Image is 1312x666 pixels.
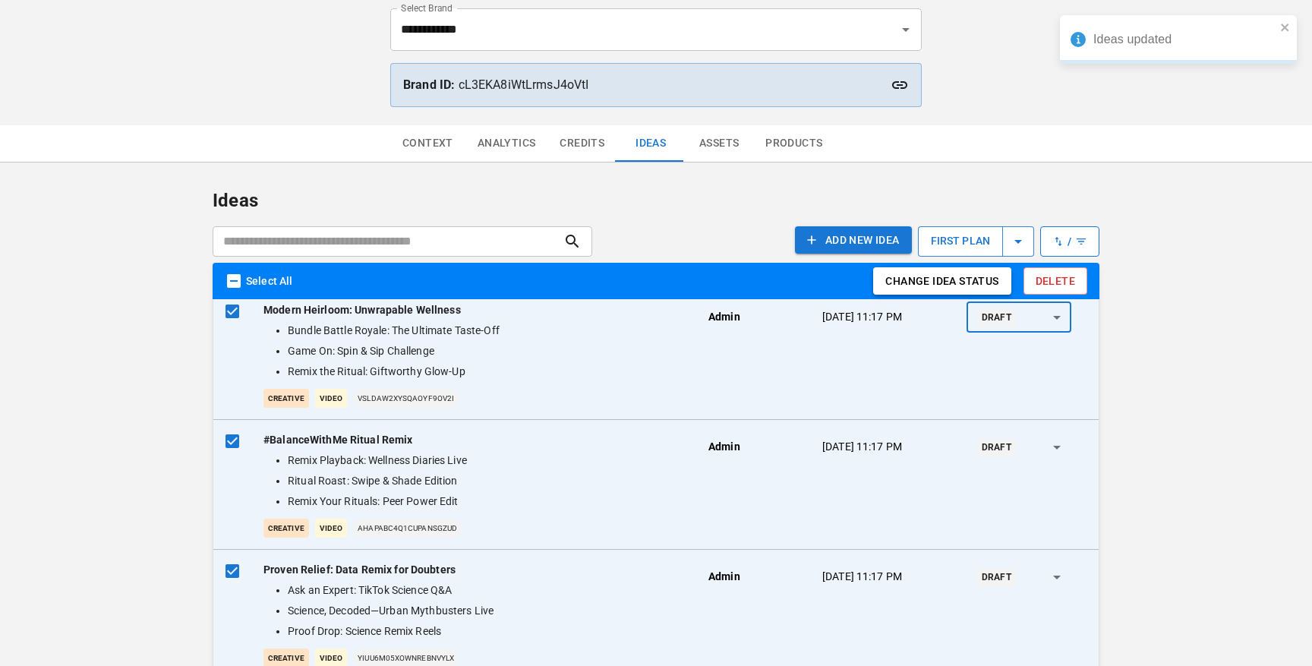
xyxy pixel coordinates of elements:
[977,439,1016,456] div: Draft
[708,309,740,325] p: Admin
[288,323,678,339] li: Bundle Battle Royale: The Ultimate Taste-Off
[977,569,1016,586] div: Draft
[1093,30,1276,49] div: Ideas updated
[617,125,685,162] button: Ideas
[288,364,678,380] li: Remix the Ritual: Giftworthy Glow-Up
[263,432,684,448] p: #BalanceWithMe Ritual Remix
[288,473,678,489] li: Ritual Roast: Swipe & Shade Edition
[795,226,912,254] button: Add NEW IDEA
[315,519,347,538] p: Video
[465,125,548,162] button: Analytics
[353,519,462,538] p: ahapAbC4q1CupAnsgzud
[288,623,678,639] li: Proof Drop: Science Remix Reels
[403,76,909,94] p: cL3EKA8iWtLrmsJ4oVtI
[822,569,902,585] p: [DATE] 11:17 PM
[288,494,678,510] li: Remix Your Rituals: Peer Power Edit
[547,125,617,162] button: Credits
[753,125,834,162] button: Products
[708,439,740,455] p: Admin
[263,389,309,408] p: creative
[403,77,455,92] strong: Brand ID:
[288,603,678,619] li: Science, Decoded—Urban Mythbusters Live
[390,125,465,162] button: Context
[353,389,459,408] p: vSlDaw2XysqaOyf9OV2i
[315,389,347,408] p: Video
[708,569,740,585] p: Admin
[795,226,912,257] a: Add NEW IDEA
[918,226,1034,257] button: first plan
[685,125,753,162] button: Assets
[288,453,678,469] li: Remix Playback: Wellness Diaries Live
[263,519,309,538] p: creative
[288,582,678,598] li: Ask an Expert: TikTok Science Q&A
[263,562,684,578] p: Proven Relief: Data Remix for Doubters
[895,19,916,40] button: Open
[1023,267,1087,295] button: Delete
[288,343,678,359] li: Game On: Spin & Sip Challenge
[822,439,902,455] p: [DATE] 11:17 PM
[873,267,1011,295] button: Change Idea status
[401,2,453,14] label: Select Brand
[213,187,1099,214] p: Ideas
[246,273,293,289] p: Select All
[263,302,684,318] p: Modern Heirloom: Unwrapable Wellness
[1280,21,1291,36] button: close
[822,309,902,325] p: [DATE] 11:17 PM
[977,309,1016,327] div: Draft
[919,224,1002,258] p: first plan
